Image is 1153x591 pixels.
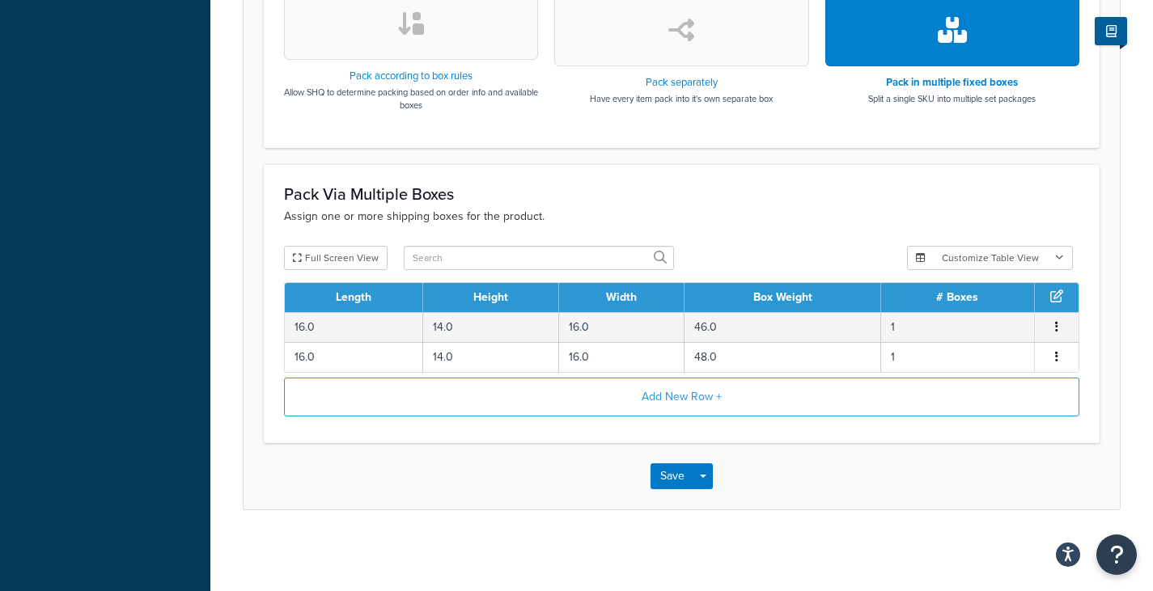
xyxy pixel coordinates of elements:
[881,312,1035,342] td: 1
[423,342,559,372] td: 14.0
[285,312,423,342] td: 16.0
[881,283,1035,312] th: # Boxes
[590,92,773,105] p: Have every item pack into it's own separate box
[284,86,538,112] p: Allow SHQ to determine packing based on order info and available boxes
[284,246,388,270] button: Full Screen View
[685,342,880,372] td: 48.0
[284,208,1079,226] p: Assign one or more shipping boxes for the product.
[907,246,1073,270] button: Customize Table View
[559,312,685,342] td: 16.0
[651,463,694,489] button: Save
[285,283,423,312] th: Length
[423,312,559,342] td: 14.0
[284,378,1079,416] button: Add New Row +
[285,342,423,372] td: 16.0
[559,342,685,372] td: 16.0
[881,342,1035,372] td: 1
[590,77,773,88] h3: Pack separately
[404,246,674,270] input: Search
[284,185,1079,203] h3: Pack Via Multiple Boxes
[685,312,880,342] td: 46.0
[868,92,1036,105] p: Split a single SKU into multiple set packages
[284,70,538,82] h3: Pack according to box rules
[559,283,685,312] th: Width
[1095,17,1127,45] button: Show Help Docs
[868,77,1036,88] h3: Pack in multiple fixed boxes
[1096,534,1137,575] button: Open Resource Center
[685,283,880,312] th: Box Weight
[423,283,559,312] th: Height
